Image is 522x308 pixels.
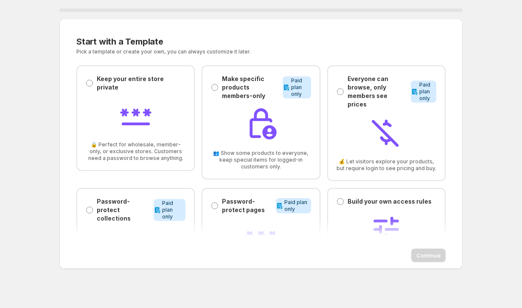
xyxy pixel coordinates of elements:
img: Build your own access rules [369,213,403,246]
img: Make specific products members-only [244,107,278,141]
img: Everyone can browse, only members see prices [369,115,403,149]
span: 💰 Let visitors explore your products, but require login to see pricing and buy. [337,158,436,172]
span: Start with a Template [76,36,163,47]
img: Password-protect collections [119,230,153,263]
span: Paid plan only [419,81,433,102]
img: Password-protect pages [244,221,278,255]
p: Keep your entire store private [97,75,185,92]
span: Paid plan only [291,77,308,98]
span: 🔒 Perfect for wholesale, member-only, or exclusive stores. Customers need a password to browse an... [86,141,185,162]
p: Make specific products members-only [222,75,279,100]
span: Paid plan only [284,199,307,213]
p: Build your own access rules [348,197,432,206]
p: Pick a template or create your own, you can always customize it later. [76,48,345,55]
span: Paid plan only [162,200,182,220]
img: Keep your entire store private [119,98,153,132]
span: 👥 Show some products to everyone, keep special items for logged-in customers only. [211,150,311,170]
p: Password-protect pages [222,197,272,214]
p: Everyone can browse, only members see prices [348,75,408,109]
p: Password-protect collections [97,197,150,223]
